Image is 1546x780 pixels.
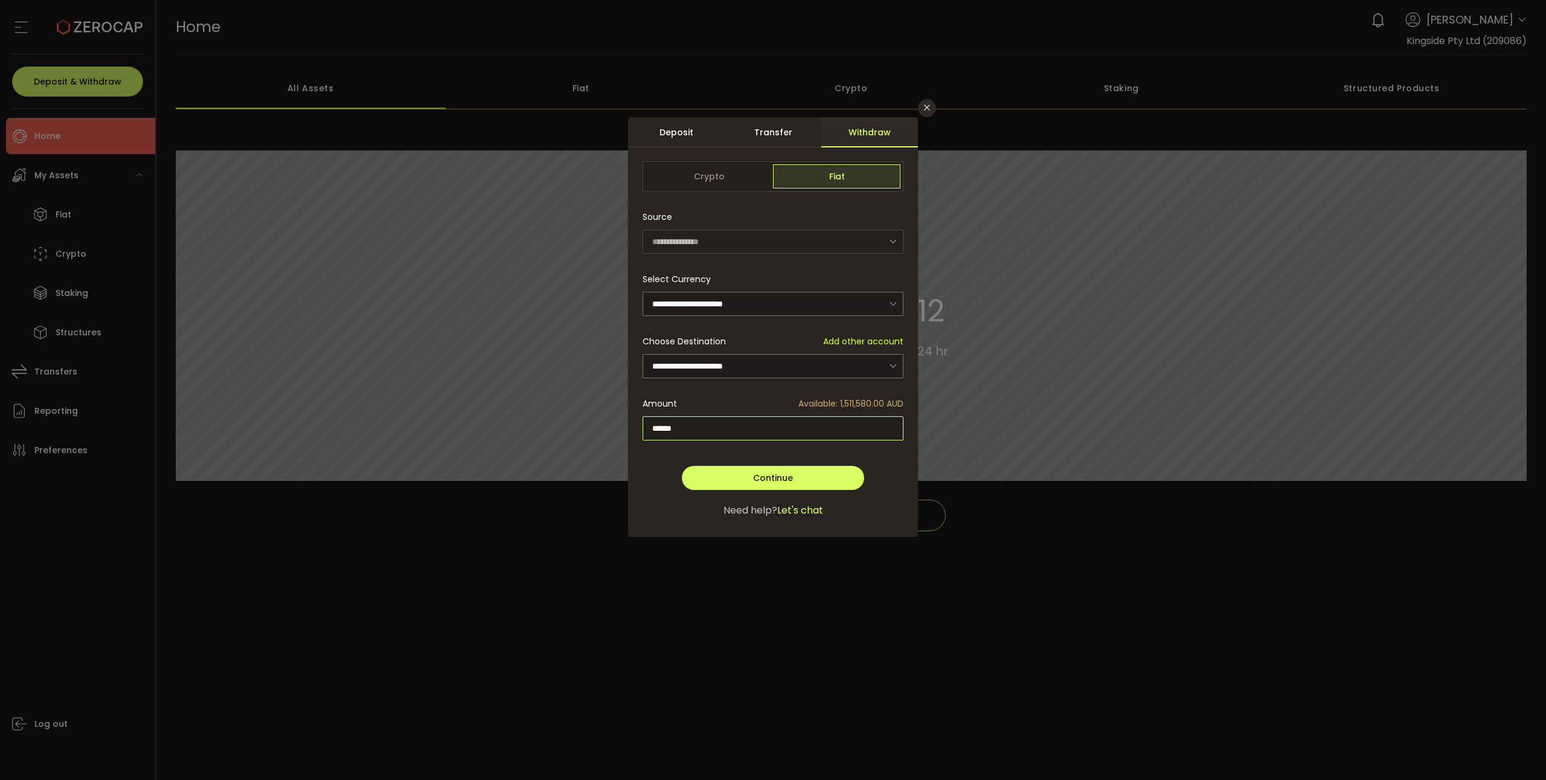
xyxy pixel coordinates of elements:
div: dialog [628,117,918,537]
span: Amount [643,398,677,410]
div: Transfer [725,117,821,147]
label: Select Currency [643,273,718,285]
span: Choose Destination [643,335,726,348]
span: Add other account [823,335,903,348]
span: Fiat [773,164,900,189]
span: Crypto [646,164,773,189]
button: Continue [682,466,864,490]
span: Source [643,205,672,229]
button: Close [918,99,936,117]
div: Deposit [628,117,725,147]
div: Withdraw [821,117,918,147]
span: Continue [753,472,793,484]
span: Need help? [723,503,777,518]
span: Available: 1,511,580.00 AUD [798,398,903,410]
span: Let's chat [777,503,823,518]
iframe: Chat Widget [1402,649,1546,780]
